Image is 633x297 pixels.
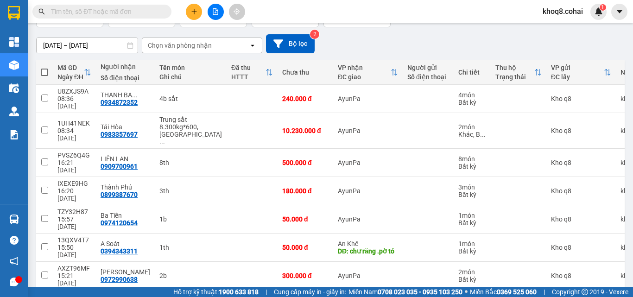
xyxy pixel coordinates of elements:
[148,41,212,50] div: Chọn văn phòng nhận
[57,64,84,71] div: Mã GD
[57,152,91,159] div: PVSZ6Q4G
[480,131,486,138] span: ...
[266,34,315,53] button: Bộ lọc
[551,159,611,166] div: Kho q8
[282,187,329,195] div: 180.000 đ
[544,287,545,297] span: |
[57,159,91,174] div: 16:21 [DATE]
[191,8,197,15] span: plus
[53,60,96,85] th: Toggle SortBy
[212,8,219,15] span: file-add
[407,73,449,81] div: Số điện thoại
[338,73,391,81] div: ĐC giao
[57,244,91,259] div: 15:50 [DATE]
[159,187,222,195] div: 3th
[231,64,266,71] div: Đã thu
[51,6,160,17] input: Tìm tên, số ĐT hoặc mã đơn
[173,287,259,297] span: Hỗ trợ kỹ thuật:
[10,236,19,245] span: question-circle
[208,4,224,20] button: file-add
[551,64,604,71] div: VP gửi
[57,215,91,230] div: 15:57 [DATE]
[159,215,222,223] div: 1b
[551,95,611,102] div: Kho q8
[101,191,138,198] div: 0899387670
[615,7,624,16] span: caret-down
[101,74,150,82] div: Số điện thoại
[57,88,91,95] div: U8ZXJS9A
[57,120,91,127] div: 1UH41NEK
[338,64,391,71] div: VP nhận
[551,73,604,81] div: ĐC lấy
[234,8,240,15] span: aim
[38,8,45,15] span: search
[9,215,19,224] img: warehouse-icon
[458,240,486,247] div: 1 món
[495,64,534,71] div: Thu hộ
[219,288,259,296] strong: 1900 633 818
[249,42,256,49] svg: open
[338,272,398,279] div: AyunPa
[282,95,329,102] div: 240.000 đ
[407,64,449,71] div: Người gửi
[159,244,222,251] div: 1th
[282,69,329,76] div: Chưa thu
[9,107,19,116] img: warehouse-icon
[101,91,150,99] div: THANH BA TIỀN
[338,127,398,134] div: AyunPa
[266,287,267,297] span: |
[101,276,138,283] div: 0972990638
[159,95,222,102] div: 4b sắt
[231,73,266,81] div: HTTT
[611,4,627,20] button: caret-down
[338,187,398,195] div: AyunPa
[8,6,20,20] img: logo-vxr
[57,180,91,187] div: IXEXE9HG
[458,123,486,131] div: 2 món
[57,272,91,287] div: 15:21 [DATE]
[601,4,604,11] span: 1
[458,131,486,138] div: Khác, Bất kỳ
[10,257,19,265] span: notification
[57,236,91,244] div: 13QXV4T7
[186,4,202,20] button: plus
[57,73,84,81] div: Ngày ĐH
[227,60,278,85] th: Toggle SortBy
[338,95,398,102] div: AyunPa
[458,247,486,255] div: Bất kỳ
[458,163,486,170] div: Bất kỳ
[458,183,486,191] div: 3 món
[9,83,19,93] img: warehouse-icon
[458,191,486,198] div: Bất kỳ
[495,73,534,81] div: Trạng thái
[458,276,486,283] div: Bất kỳ
[535,6,590,17] span: khoq8.cohai
[101,247,138,255] div: 0394343311
[282,244,329,251] div: 50.000 đ
[57,187,91,202] div: 16:20 [DATE]
[159,64,222,71] div: Tên món
[101,163,138,170] div: 0909700961
[551,187,611,195] div: Kho q8
[9,130,19,139] img: solution-icon
[310,30,319,39] sup: 2
[57,208,91,215] div: TZY32H87
[338,159,398,166] div: AyunPa
[600,4,606,11] sup: 1
[282,215,329,223] div: 50.000 đ
[348,287,462,297] span: Miền Nam
[582,289,588,295] span: copyright
[101,240,150,247] div: A Soát
[551,272,611,279] div: Kho q8
[458,155,486,163] div: 8 món
[274,287,346,297] span: Cung cấp máy in - giấy in:
[546,60,616,85] th: Toggle SortBy
[101,183,150,191] div: Thành Phú
[470,287,537,297] span: Miền Bắc
[378,288,462,296] strong: 0708 023 035 - 0935 103 250
[101,131,138,138] div: 0983357697
[497,288,537,296] strong: 0369 525 060
[101,219,138,227] div: 0974120654
[458,268,486,276] div: 2 món
[37,38,138,53] input: Select a date range.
